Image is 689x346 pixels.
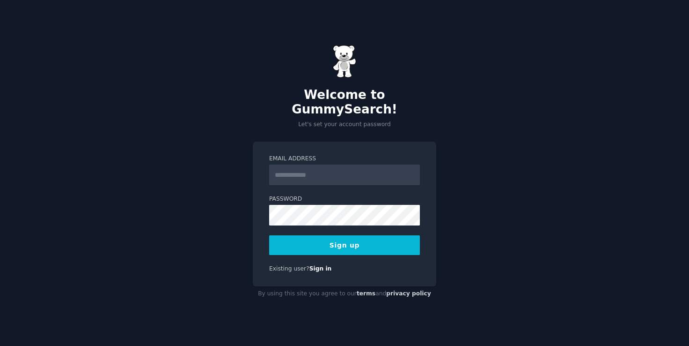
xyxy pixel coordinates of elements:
div: By using this site you agree to our and [253,286,436,301]
img: Gummy Bear [333,45,356,78]
label: Password [269,195,420,203]
a: Sign in [309,265,332,272]
a: terms [357,290,375,297]
a: privacy policy [386,290,431,297]
label: Email Address [269,155,420,163]
span: Existing user? [269,265,309,272]
p: Let's set your account password [253,120,436,129]
h2: Welcome to GummySearch! [253,88,436,117]
button: Sign up [269,235,420,255]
